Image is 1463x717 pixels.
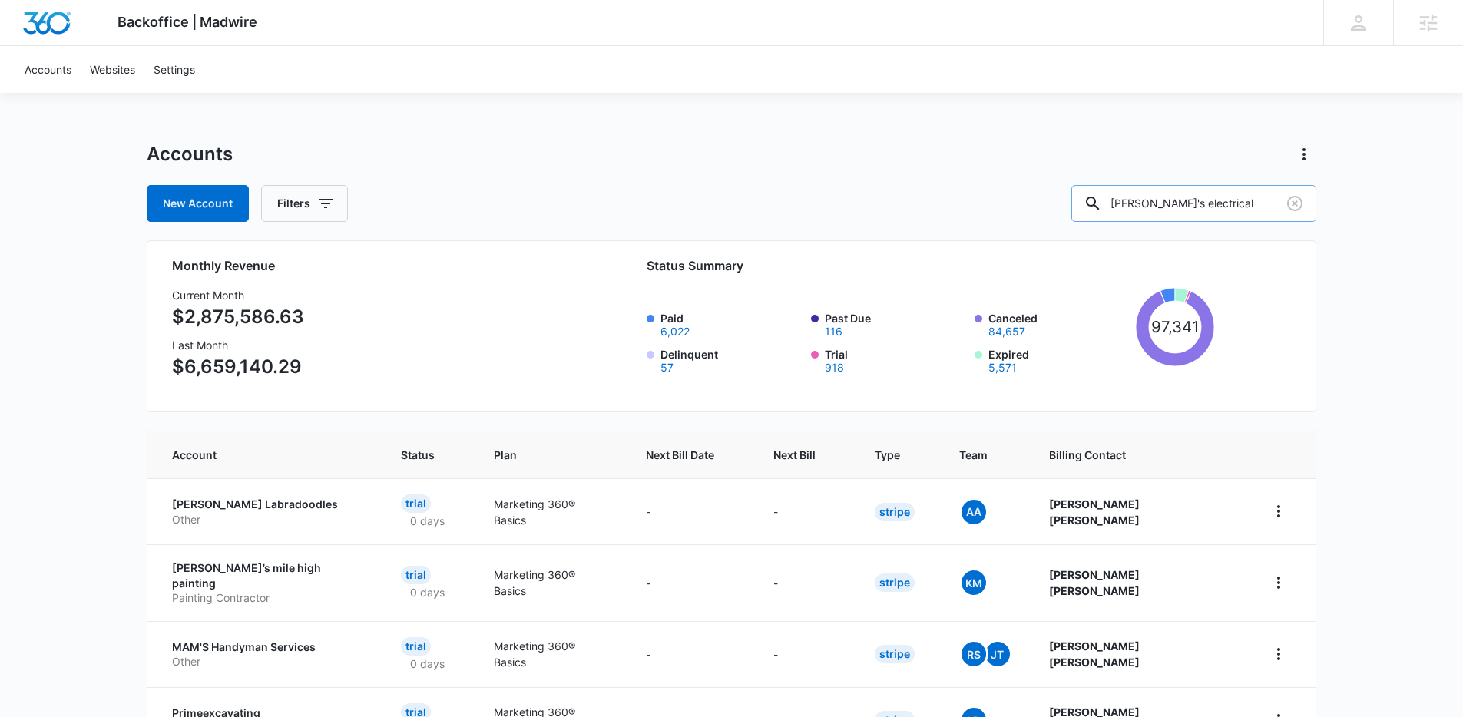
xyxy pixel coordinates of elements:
button: Delinquent [660,362,674,373]
span: Next Bill Date [646,447,714,463]
button: Canceled [988,326,1025,337]
div: Trial [401,566,431,584]
span: Plan [494,447,608,463]
a: New Account [147,185,249,222]
button: Clear [1283,191,1307,216]
label: Past Due [825,310,966,337]
button: home [1266,570,1291,595]
p: 0 days [401,513,454,529]
td: - [627,544,755,621]
h2: Status Summary [647,256,1214,275]
p: Other [172,654,364,669]
p: $2,875,586.63 [172,303,304,331]
span: Backoffice | Madwire [118,14,257,30]
label: Trial [825,346,966,373]
p: Other [172,512,364,527]
span: AA [962,500,986,524]
button: Expired [988,362,1017,373]
button: Filters [261,185,348,222]
strong: [PERSON_NAME] [PERSON_NAME] [1049,568,1140,597]
div: Stripe [875,503,915,521]
td: - [627,478,755,544]
h3: Current Month [172,287,304,303]
p: 0 days [401,656,454,672]
strong: [PERSON_NAME] [PERSON_NAME] [1049,497,1140,527]
a: [PERSON_NAME]’s mile high paintingPainting Contractor [172,560,364,606]
h2: Monthly Revenue [172,256,532,275]
label: Expired [988,346,1130,373]
input: Search [1071,185,1316,222]
tspan: 97,341 [1151,317,1199,336]
p: [PERSON_NAME] Labradoodles [172,497,364,512]
td: - [627,621,755,687]
p: [PERSON_NAME]’s mile high painting [172,560,364,590]
span: Account [172,447,342,463]
span: RS [962,642,986,666]
a: Settings [144,46,204,93]
div: Trial [401,637,431,656]
a: [PERSON_NAME] LabradoodlesOther [172,497,364,527]
div: Trial [401,494,431,513]
p: Marketing 360® Basics [494,567,608,599]
button: home [1266,499,1291,524]
p: Painting Contractor [172,590,364,606]
td: - [755,478,856,544]
td: - [755,544,856,621]
div: Stripe [875,573,915,592]
span: Next Bill [773,447,816,463]
a: Websites [81,46,144,93]
h1: Accounts [147,143,233,166]
span: KM [962,570,986,595]
button: Actions [1292,142,1316,167]
h3: Last Month [172,337,304,353]
span: Type [875,447,900,463]
span: Billing Contact [1049,447,1230,463]
p: MAM'S Handyman Services [172,639,364,655]
p: Marketing 360® Basics [494,496,608,528]
td: - [755,621,856,687]
strong: [PERSON_NAME] [PERSON_NAME] [1049,639,1140,669]
span: Status [401,447,435,463]
button: Trial [825,362,844,373]
label: Paid [660,310,802,337]
p: Marketing 360® Basics [494,638,608,670]
span: JT [985,642,1010,666]
a: MAM'S Handyman ServicesOther [172,639,364,669]
p: $6,659,140.29 [172,353,304,381]
div: Stripe [875,645,915,663]
label: Delinquent [660,346,802,373]
button: Past Due [825,326,842,337]
button: Paid [660,326,690,337]
a: Accounts [15,46,81,93]
label: Canceled [988,310,1130,337]
span: Team [959,447,990,463]
button: home [1266,642,1291,666]
p: 0 days [401,584,454,600]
